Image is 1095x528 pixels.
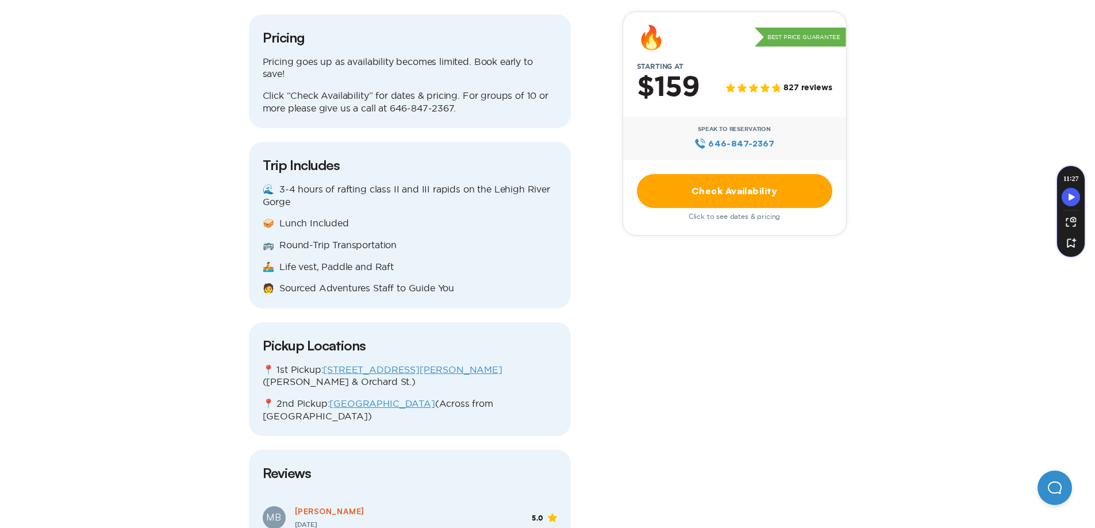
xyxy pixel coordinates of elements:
[263,261,557,273] p: 🚣 Life vest, Paddle and Raft
[323,364,502,375] a: [STREET_ADDRESS][PERSON_NAME]
[698,126,771,133] span: Speak to Reservation
[329,398,435,408] a: [GEOGRAPHIC_DATA]
[263,217,557,230] p: 🥪 Lunch Included
[263,398,557,422] p: 📍 2nd Pickup: (Across from [GEOGRAPHIC_DATA])
[637,26,666,49] div: 🔥
[263,90,557,114] p: Click “Check Availability” for dates & pricing. For groups of 10 or more please give us a call at...
[295,506,364,516] span: [PERSON_NAME]
[263,336,557,354] h3: Pickup Locations
[708,137,774,150] span: 646‍-847‍-2367
[532,514,543,522] span: 5.0
[263,364,557,388] p: 📍 1st Pickup: ([PERSON_NAME] & Orchard St.)
[694,137,774,150] a: 646‍-847‍-2367
[263,239,557,252] p: 🚌 Round-Trip Transportation
[689,213,781,221] span: Click to see dates & pricing
[263,56,557,80] p: Pricing goes up as availability becomes limited. Book early to save!
[637,73,700,103] h2: $159
[263,156,557,174] h3: Trip Includes
[1038,471,1072,505] iframe: Help Scout Beacon - Open
[263,464,557,482] h3: Reviews
[623,63,697,71] span: Starting at
[295,522,317,528] span: [DATE]
[263,282,557,295] p: 🧑 Sourced Adventures Staff to Guide You
[263,183,557,208] p: 🌊 3-4 hours of rafting class II and III rapids on the Lehigh River Gorge
[637,174,832,208] a: Check Availability
[783,84,832,94] span: 827 reviews
[263,28,557,47] h3: Pricing
[755,28,846,47] p: Best Price Guarantee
